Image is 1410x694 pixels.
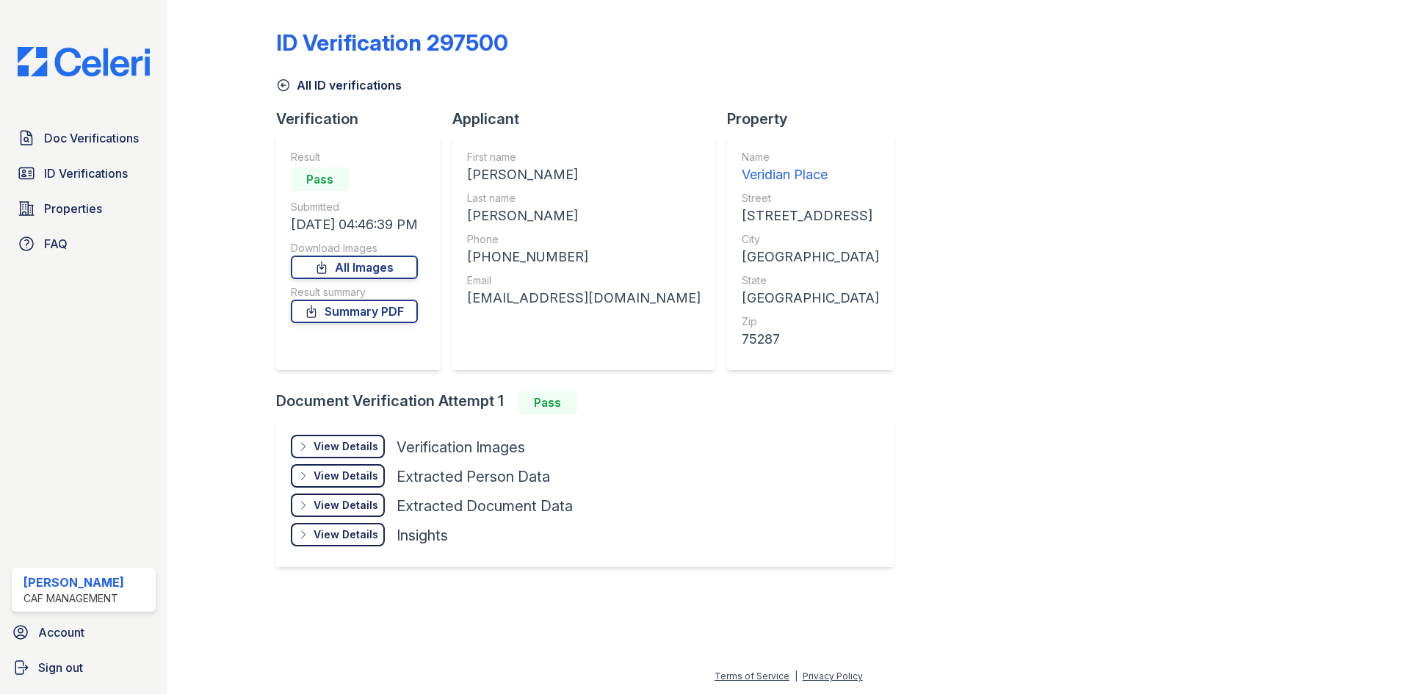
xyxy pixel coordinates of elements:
div: [STREET_ADDRESS] [742,206,879,226]
div: [PERSON_NAME] [467,165,701,185]
div: Pass [291,167,350,191]
div: [EMAIL_ADDRESS][DOMAIN_NAME] [467,288,701,308]
span: Properties [44,200,102,217]
div: Street [742,191,879,206]
div: | [795,670,798,682]
a: Name Veridian Place [742,150,879,185]
div: [GEOGRAPHIC_DATA] [742,247,879,267]
a: Terms of Service [715,670,789,682]
a: All Images [291,256,418,279]
a: ID Verifications [12,159,156,188]
div: Extracted Document Data [397,496,573,516]
div: Submitted [291,200,418,214]
div: Property [727,109,905,129]
div: City [742,232,879,247]
a: Summary PDF [291,300,418,323]
div: View Details [314,498,378,513]
a: Sign out [6,653,162,682]
div: ID Verification 297500 [276,29,508,56]
span: Doc Verifications [44,129,139,147]
div: View Details [314,439,378,454]
div: Download Images [291,241,418,256]
div: [PERSON_NAME] [467,206,701,226]
div: View Details [314,527,378,542]
div: Insights [397,525,448,546]
span: Account [38,623,84,641]
div: Result [291,150,418,165]
div: Document Verification Attempt 1 [276,391,905,414]
div: Email [467,273,701,288]
div: Zip [742,314,879,329]
a: Doc Verifications [12,123,156,153]
div: First name [467,150,701,165]
div: Last name [467,191,701,206]
span: Sign out [38,659,83,676]
div: Name [742,150,879,165]
img: CE_Logo_Blue-a8612792a0a2168367f1c8372b55b34899dd931a85d93a1a3d3e32e68fde9ad4.png [6,47,162,76]
a: All ID verifications [276,76,402,94]
div: Phone [467,232,701,247]
div: CAF Management [23,591,124,606]
div: [PERSON_NAME] [23,574,124,591]
div: Applicant [452,109,727,129]
div: Veridian Place [742,165,879,185]
a: FAQ [12,229,156,259]
div: [PHONE_NUMBER] [467,247,701,267]
span: FAQ [44,235,68,253]
div: View Details [314,469,378,483]
a: Properties [12,194,156,223]
div: Extracted Person Data [397,466,550,487]
div: 75287 [742,329,879,350]
div: Verification Images [397,437,525,458]
div: State [742,273,879,288]
div: Pass [518,391,577,414]
div: [DATE] 04:46:39 PM [291,214,418,235]
iframe: chat widget [1348,635,1395,679]
a: Privacy Policy [803,670,863,682]
a: Account [6,618,162,647]
div: Verification [276,109,452,129]
span: ID Verifications [44,165,128,182]
div: [GEOGRAPHIC_DATA] [742,288,879,308]
div: Result summary [291,285,418,300]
